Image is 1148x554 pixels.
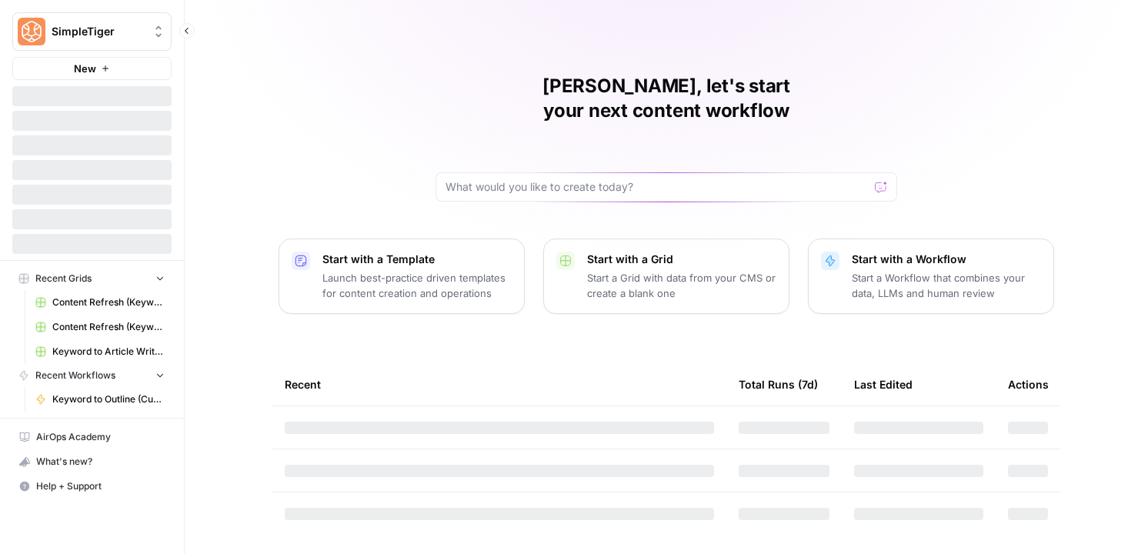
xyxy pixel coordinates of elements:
[18,18,45,45] img: SimpleTiger Logo
[35,369,115,382] span: Recent Workflows
[1008,363,1049,405] div: Actions
[12,267,172,290] button: Recent Grids
[52,24,145,39] span: SimpleTiger
[74,61,96,76] span: New
[322,270,512,301] p: Launch best-practice driven templates for content creation and operations
[808,239,1054,314] button: Start with a WorkflowStart a Workflow that combines your data, LLMs and human review
[28,387,172,412] a: Keyword to Outline (Current)
[28,339,172,364] a: Keyword to Article Writer (R-Z)
[52,320,165,334] span: Content Refresh (Keyword -> Outline Recs)
[285,363,714,405] div: Recent
[12,12,172,51] button: Workspace: SimpleTiger
[36,430,165,444] span: AirOps Academy
[587,252,776,267] p: Start with a Grid
[12,474,172,499] button: Help + Support
[52,392,165,406] span: Keyword to Outline (Current)
[52,295,165,309] span: Content Refresh (Keyword -> Outline Recs) (Copy)
[436,74,897,123] h1: [PERSON_NAME], let's start your next content workflow
[739,363,818,405] div: Total Runs (7d)
[12,425,172,449] a: AirOps Academy
[35,272,92,285] span: Recent Grids
[852,270,1041,301] p: Start a Workflow that combines your data, LLMs and human review
[28,315,172,339] a: Content Refresh (Keyword -> Outline Recs)
[854,363,913,405] div: Last Edited
[543,239,789,314] button: Start with a GridStart a Grid with data from your CMS or create a blank one
[36,479,165,493] span: Help + Support
[12,57,172,80] button: New
[322,252,512,267] p: Start with a Template
[279,239,525,314] button: Start with a TemplateLaunch best-practice driven templates for content creation and operations
[28,290,172,315] a: Content Refresh (Keyword -> Outline Recs) (Copy)
[446,179,869,195] input: What would you like to create today?
[587,270,776,301] p: Start a Grid with data from your CMS or create a blank one
[13,450,171,473] div: What's new?
[12,364,172,387] button: Recent Workflows
[52,345,165,359] span: Keyword to Article Writer (R-Z)
[852,252,1041,267] p: Start with a Workflow
[12,449,172,474] button: What's new?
